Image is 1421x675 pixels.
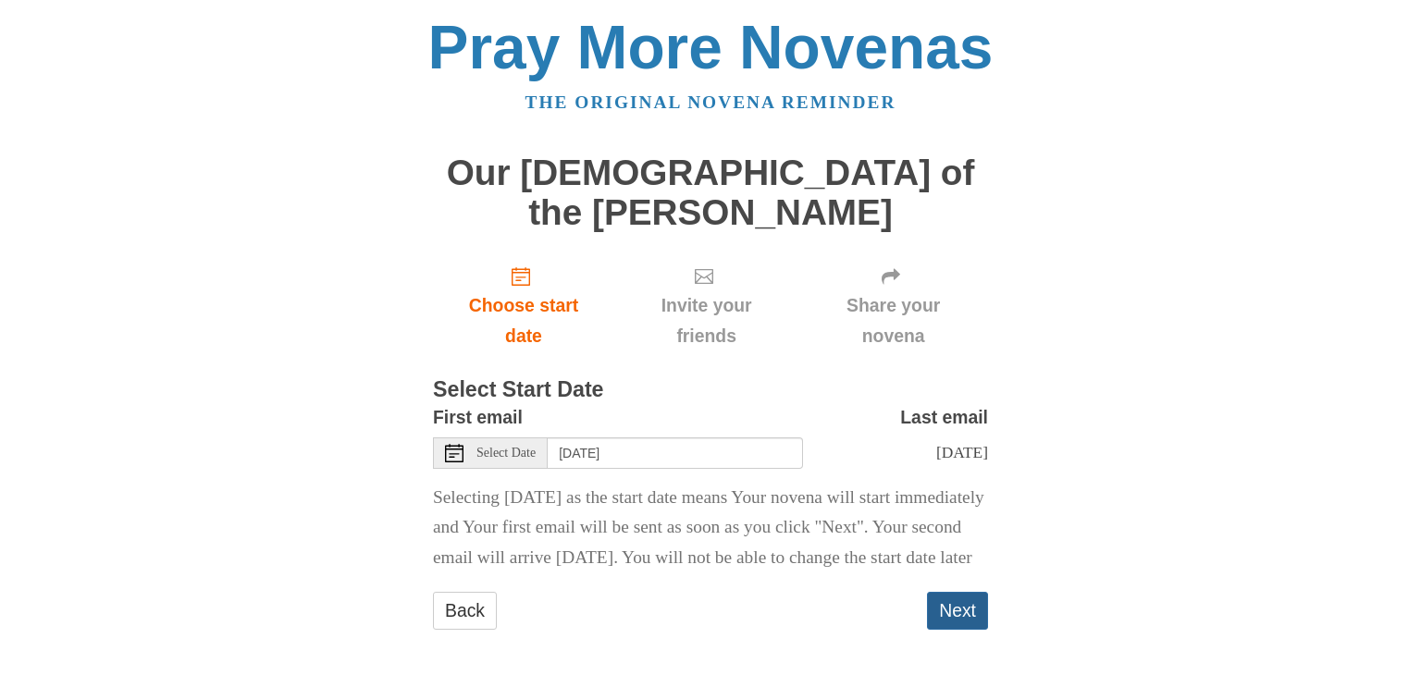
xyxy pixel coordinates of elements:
h3: Select Start Date [433,378,988,402]
span: Share your novena [817,290,970,351]
input: Use the arrow keys to pick a date [548,437,803,469]
span: [DATE] [936,443,988,461]
span: Select Date [476,447,536,460]
div: Click "Next" to confirm your start date first. [614,251,798,361]
a: Choose start date [433,251,614,361]
button: Next [927,592,988,630]
p: Selecting [DATE] as the start date means Your novena will start immediately and Your first email ... [433,483,988,574]
a: Back [433,592,497,630]
a: The original novena reminder [525,92,896,112]
label: Last email [900,402,988,433]
span: Choose start date [451,290,596,351]
h1: Our [DEMOGRAPHIC_DATA] of the [PERSON_NAME] [433,153,988,232]
div: Click "Next" to confirm your start date first. [798,251,988,361]
span: Invite your friends [633,290,780,351]
a: Pray More Novenas [428,13,994,81]
label: First email [433,402,523,433]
